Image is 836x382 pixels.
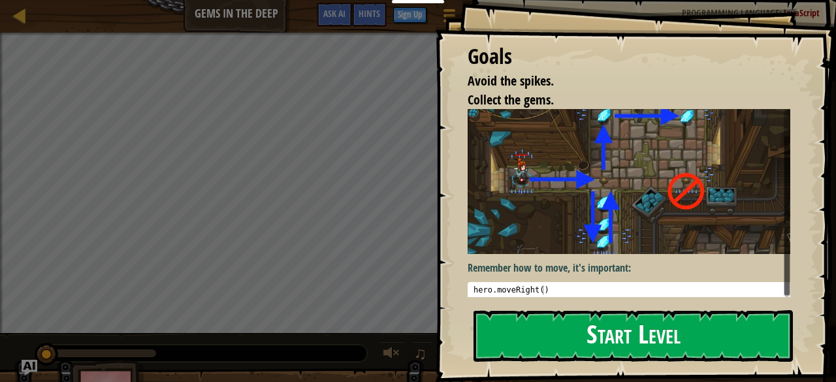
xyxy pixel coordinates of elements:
img: Gems in the deep [468,87,800,254]
button: ♫ [411,342,434,368]
span: Hints [359,7,380,20]
span: Collect the gems. [468,91,554,108]
li: Avoid the spikes. [451,72,787,91]
button: Ask AI [317,3,352,27]
div: Goals [468,42,790,72]
button: Ask AI [22,360,37,375]
li: Collect the gems. [451,91,787,110]
span: Avoid the spikes. [468,72,554,89]
button: Show game menu [433,3,466,33]
p: Remember how to move, it's important: [468,261,800,276]
button: Adjust volume [379,342,405,368]
span: Ask AI [323,7,346,20]
span: ♫ [414,343,427,363]
button: Sign Up [393,7,426,23]
button: Start Level [474,310,793,362]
